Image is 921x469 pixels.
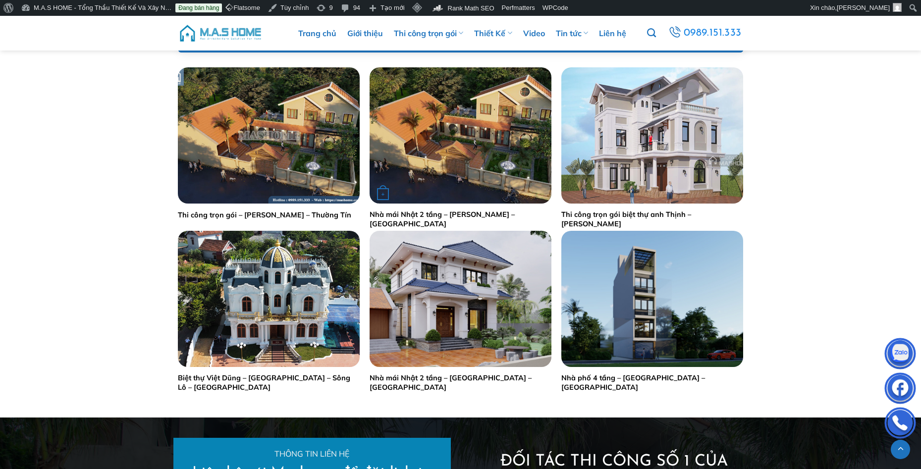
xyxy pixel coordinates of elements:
[178,210,351,220] a: Thi công trọn gói – [PERSON_NAME] – Thường Tín
[377,187,389,202] div: Đọc tiếp
[474,18,512,48] a: Thiết Kế
[377,188,389,200] strong: +
[561,373,743,392] a: Nhà phố 4 tầng – [GEOGRAPHIC_DATA] – [GEOGRAPHIC_DATA]
[561,231,743,367] img: Nhà phố 4 tầng - Chị Yến - Hà Nội
[178,373,360,392] a: Biệt thự Việt Dũng – [GEOGRAPHIC_DATA] – Sông Lô – [GEOGRAPHIC_DATA]
[370,231,551,367] img: Nhà mái Nhật 2 tầng - Anh Cường - Hà Nam
[667,24,743,42] a: 0989.151.333
[561,210,743,228] a: Thi công trọn gói biệt thự anh Thịnh – [PERSON_NAME]
[837,4,890,11] span: [PERSON_NAME]
[370,210,551,228] a: Nhà mái Nhật 2 tầng – [PERSON_NAME] – [GEOGRAPHIC_DATA]
[394,18,463,48] a: Thi công trọn gói
[885,340,915,370] img: Zalo
[885,375,915,405] img: Facebook
[370,373,551,392] a: Nhà mái Nhật 2 tầng – [GEOGRAPHIC_DATA] – [GEOGRAPHIC_DATA]
[885,410,915,439] img: Phone
[175,3,222,12] a: Đang bán hàng
[599,18,626,48] a: Liên hệ
[523,18,545,48] a: Video
[683,25,742,42] span: 0989.151.333
[891,440,910,459] a: Lên đầu trang
[347,18,383,48] a: Giới thiệu
[178,18,263,48] img: M.A.S HOME – Tổng Thầu Thiết Kế Và Xây Nhà Trọn Gói
[178,231,360,367] img: Biệt thự Việt Dũng – Đồng Thịnh – Sông Lô - Vĩnh Phúc
[561,67,743,204] img: Thi công trọn gói biệt thự anh Thịnh – Thanh Trì
[647,23,656,44] a: Tìm kiếm
[298,18,336,48] a: Trang chủ
[370,67,551,204] img: Nhà mái Nhật 2 tầng - Anh Thịnh - Thường Tín
[556,18,588,48] a: Tin tức
[178,67,360,204] img: Thi công trọn gói anh Thịnh - Thường Tín | MasHome
[448,4,494,12] span: Rank Math SEO
[188,448,435,461] p: Thông tin liên hệ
